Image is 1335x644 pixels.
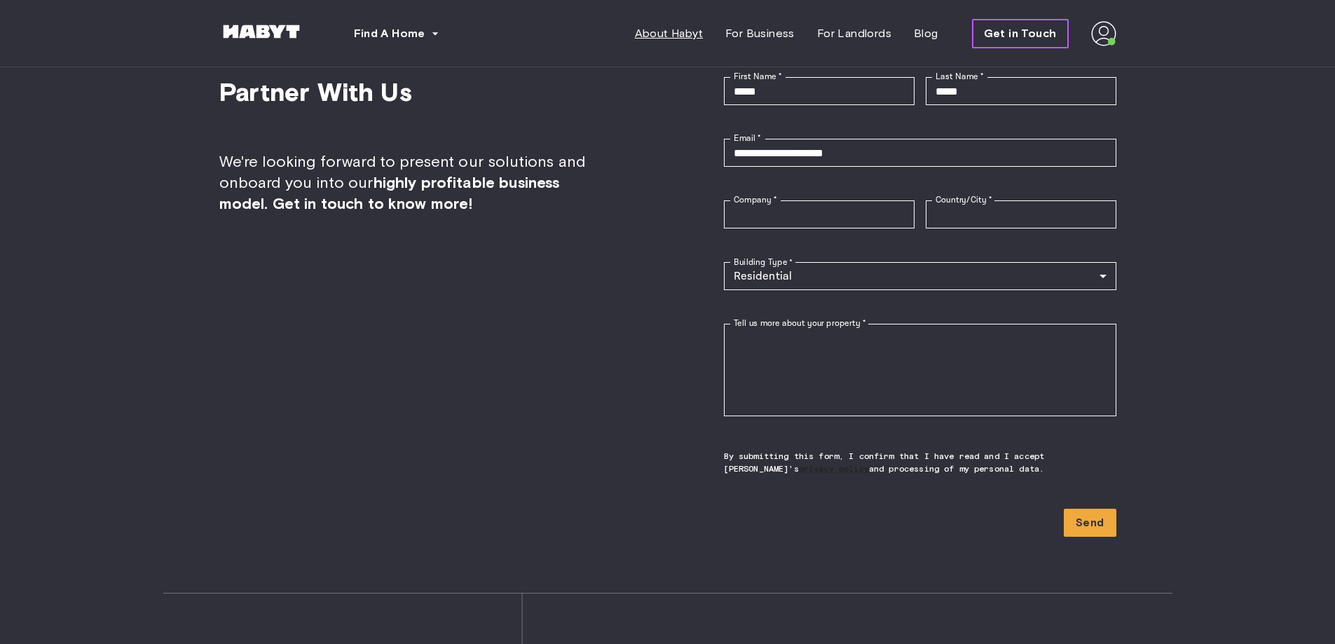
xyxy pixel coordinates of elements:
span: We're looking forward to present our solutions and onboard you into our [219,151,612,214]
span: Send [1076,514,1104,531]
a: privacy policy [799,463,869,474]
div: Residential [724,262,1116,290]
span: About Habyt [635,25,703,42]
a: For Landlords [806,20,903,48]
a: For Business [714,20,806,48]
img: avatar [1091,21,1116,46]
label: Email * [734,132,761,144]
span: For Business [725,25,795,42]
a: About Habyt [624,20,714,48]
label: Last Name * [936,71,984,83]
label: First Name * [734,71,782,83]
span: For Landlords [817,25,891,42]
span: Blog [914,25,938,42]
b: highly profitable business model. Get in touch to know more! [219,173,560,213]
a: Blog [903,20,950,48]
button: Find A Home [343,20,451,48]
span: Partner With Us [219,77,612,107]
span: By submitting this form, I confirm that I have read and I accept [PERSON_NAME]'s and processing o... [724,450,1116,475]
button: Get in Touch [972,19,1069,48]
label: Tell us more about your property * [734,317,865,329]
label: Company * [734,194,777,206]
span: Find A Home [354,25,425,42]
span: Get in Touch [984,25,1057,42]
button: Send [1064,509,1116,537]
label: Country/City * [936,194,992,206]
img: Habyt [219,25,303,39]
label: Building Type [734,256,793,268]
